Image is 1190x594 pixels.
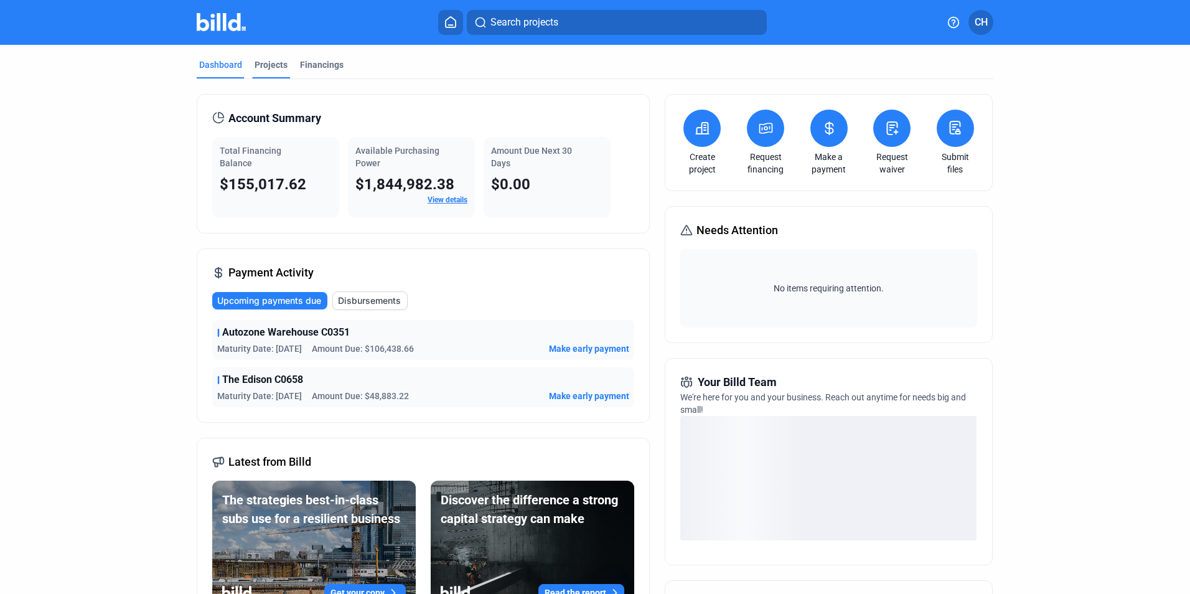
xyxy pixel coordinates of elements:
a: Request financing [744,151,787,176]
div: The strategies best-in-class subs use for a resilient business [222,491,406,528]
span: Needs Attention [696,222,778,239]
span: $0.00 [491,176,530,193]
span: $1,844,982.38 [355,176,454,193]
button: Make early payment [549,390,629,402]
a: View details [428,196,467,204]
span: CH [975,15,988,30]
img: Billd Company Logo [197,13,246,31]
button: Search projects [467,10,767,35]
span: Amount Due: $48,883.22 [312,390,409,402]
span: Payment Activity [228,264,314,281]
span: Account Summary [228,110,321,127]
span: We're here for you and your business. Reach out anytime for needs big and small! [680,392,966,415]
span: Latest from Billd [228,453,311,471]
div: Financings [300,59,344,71]
span: Amount Due Next 30 Days [491,146,572,168]
span: No items requiring attention. [685,282,972,295]
span: Disbursements [338,295,401,307]
span: Your Billd Team [698,374,777,391]
span: Autozone Warehouse C0351 [222,325,350,340]
a: Request waiver [870,151,914,176]
div: Dashboard [199,59,242,71]
button: Make early payment [549,342,629,355]
span: Upcoming payments due [217,295,321,307]
span: The Edison C0658 [222,372,303,387]
span: Search projects [490,15,558,30]
button: CH [968,10,993,35]
div: loading [680,416,977,540]
span: $155,017.62 [220,176,306,193]
span: Total Financing Balance [220,146,281,168]
a: Make a payment [807,151,851,176]
span: Maturity Date: [DATE] [217,342,302,355]
span: Maturity Date: [DATE] [217,390,302,402]
div: Projects [255,59,288,71]
button: Disbursements [332,291,408,310]
span: Amount Due: $106,438.66 [312,342,414,355]
a: Submit files [934,151,977,176]
div: Discover the difference a strong capital strategy can make [441,491,624,528]
button: Upcoming payments due [212,292,327,309]
span: Available Purchasing Power [355,146,439,168]
a: Create project [680,151,724,176]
